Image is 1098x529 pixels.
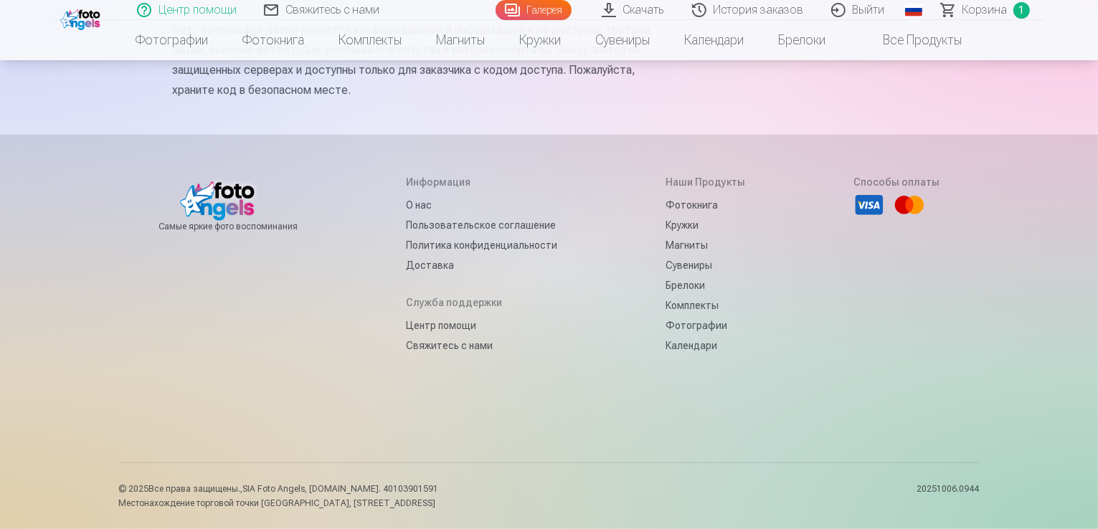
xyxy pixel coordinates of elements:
span: SIA Foto Angels, [DOMAIN_NAME]. 40103901591 [243,484,439,494]
a: Фотографии [119,20,226,60]
a: Политика конфиденциальности [406,235,557,255]
a: Все продукты [843,20,980,60]
p: Нет, фотографии детей являются конфиденциальной информацией и не доступны третьим лицам, включая ... [173,20,652,100]
a: Кружки [666,215,745,235]
li: Mastercard [894,189,925,221]
a: Брелоки [666,275,745,295]
span: 1 [1013,2,1030,19]
p: Местонахождение торговой точки [GEOGRAPHIC_DATA], [STREET_ADDRESS] [119,497,439,509]
a: Комплекты [322,20,420,60]
h5: Способы оплаты [853,175,940,189]
h5: Информация [406,175,557,189]
h5: Служба поддержки [406,295,557,310]
a: Комплекты [666,295,745,315]
a: Кружки [503,20,579,60]
p: © 2025 Все права защищены. , [119,483,439,495]
a: Сувениры [666,255,745,275]
a: Брелоки [762,20,843,60]
li: Visa [853,189,885,221]
a: Фотографии [666,315,745,335]
a: Сувениры [579,20,668,60]
a: Магниты [420,20,503,60]
a: Календари [666,335,745,356]
a: Календари [668,20,762,60]
span: Корзина [962,1,1008,19]
a: Фотокнига [666,195,745,215]
a: Свяжитесь с нами [406,335,557,356]
a: Доставка [406,255,557,275]
a: О нас [406,195,557,215]
a: Фотокнига [226,20,322,60]
a: Магниты [666,235,745,255]
h5: Наши продукты [666,175,745,189]
a: Пользовательское соглашение [406,215,557,235]
img: /fa1 [60,6,104,30]
a: Центр помощи [406,315,557,335]
p: Самые яркие фото воспоминания [158,221,298,232]
p: 20251006.0944 [917,483,980,509]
